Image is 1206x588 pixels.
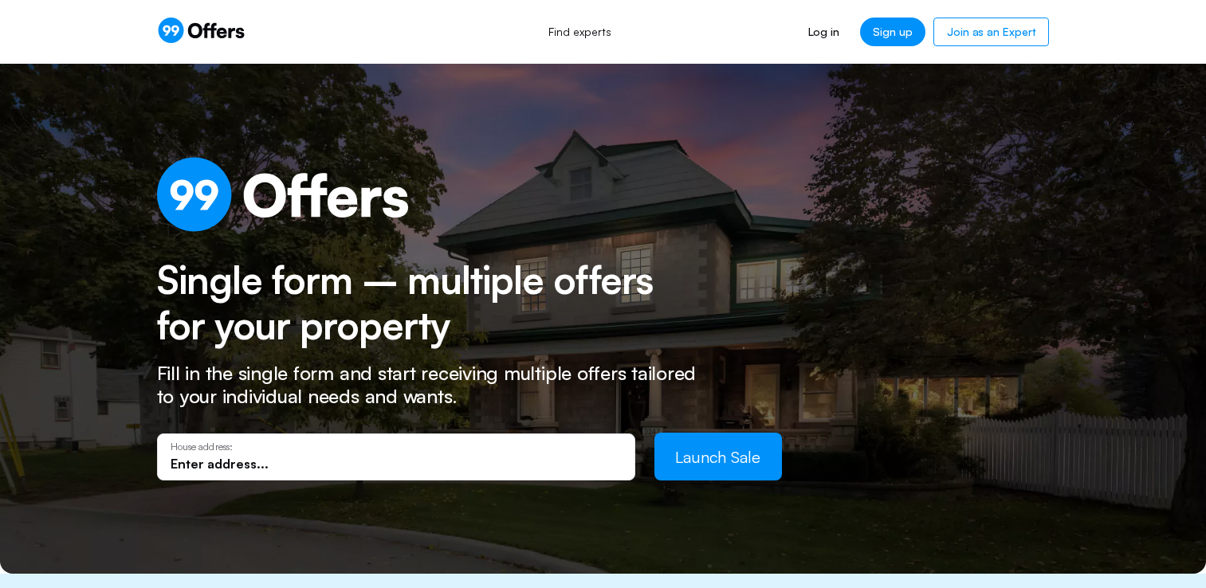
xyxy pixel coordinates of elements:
h2: Single form – multiple offers for your property [157,257,687,349]
button: Launch Sale [654,433,782,480]
span: Launch Sale [675,447,760,467]
a: Join as an Expert [933,18,1049,46]
a: Sign up [860,18,925,46]
a: Log in [795,18,852,46]
input: Enter address... [171,455,622,472]
p: Fill in the single form and start receiving multiple offers tailored to your individual needs and... [157,362,715,408]
p: House address: [171,441,622,453]
a: Find experts [531,14,629,49]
